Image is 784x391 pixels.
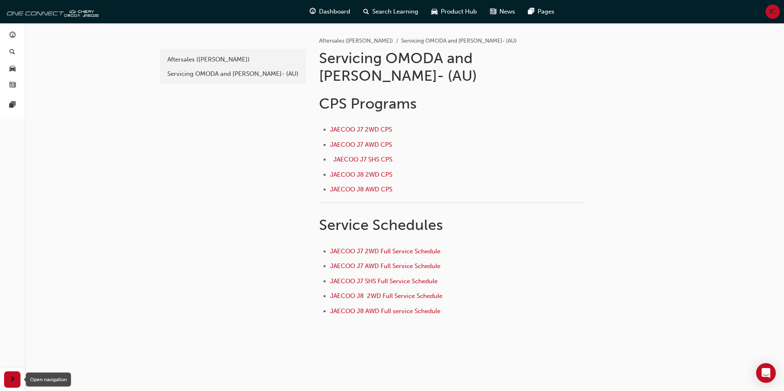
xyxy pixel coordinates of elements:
span: next-icon [9,375,16,385]
a: search-iconSearch Learning [357,3,425,20]
a: pages-iconPages [522,3,561,20]
a: JAECOO J8 AWD CPS [330,186,392,193]
span: Pages [538,7,554,16]
span: IC [770,7,776,16]
li: Servicing OMODA and [PERSON_NAME]- (AU) [401,36,517,46]
div: Servicing OMODA and [PERSON_NAME]- (AU) [167,69,299,79]
span: guage-icon [9,32,16,39]
a: news-iconNews [483,3,522,20]
h1: Servicing OMODA and [PERSON_NAME]- (AU) [319,49,588,85]
span: Search Learning [372,7,418,16]
a: JAECOO J8 2WD Full Service Schedule [330,292,442,300]
span: news-icon [490,7,496,17]
a: Servicing OMODA and [PERSON_NAME]- (AU) [163,67,303,81]
div: Aftersales ([PERSON_NAME]) [167,55,299,64]
a: JAECOO J8 AWD Full service Schedule [330,307,440,315]
a: JAECOO J7 SHS Full Service Schedule [330,277,439,285]
span: guage-icon [310,7,316,17]
a: Aftersales ([PERSON_NAME]) [163,52,303,67]
span: Product Hub [441,7,477,16]
span: search-icon [363,7,369,17]
span: search-icon [9,49,15,56]
a: JAECOO J7 2WD CPS [330,126,394,133]
span: Service Schedules [319,216,443,234]
div: Open navigation [26,373,71,386]
span: pages-icon [9,102,16,109]
a: JAECOO J7 SHS CPS [333,156,394,163]
span: News [499,7,515,16]
span: car-icon [431,7,438,17]
a: JAECOO J7 AWD Full Service Schedule [330,262,442,270]
a: JAECOO J7 AWD CPS [330,141,394,148]
a: JAECOO J7 2WD Full Service Schedule [330,248,440,255]
span: car-icon [9,65,16,73]
a: JAECOO J8 2WD CPS [330,171,392,178]
button: IC [766,5,780,19]
span: CPS Programs [319,95,417,112]
img: oneconnect [4,3,98,20]
span: pages-icon [528,7,534,17]
a: guage-iconDashboard [303,3,357,20]
div: Open Intercom Messenger [756,363,776,383]
a: car-iconProduct Hub [425,3,483,20]
a: Aftersales ([PERSON_NAME]) [319,37,393,44]
span: news-icon [9,82,16,89]
span: Dashboard [319,7,350,16]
